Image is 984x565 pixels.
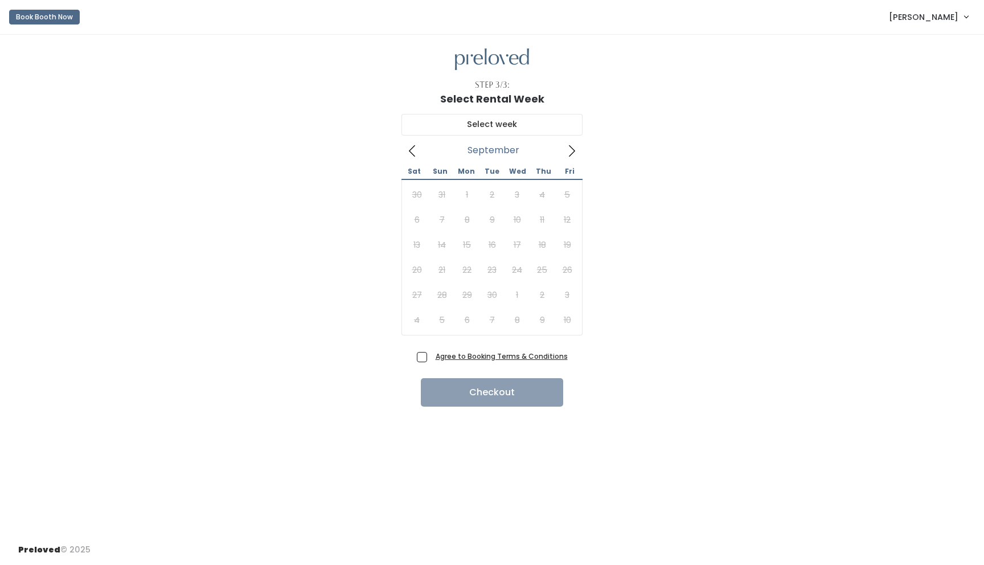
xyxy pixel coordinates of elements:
button: Book Booth Now [9,10,80,24]
button: Checkout [421,378,563,407]
a: [PERSON_NAME] [878,5,979,29]
span: Wed [505,168,531,175]
input: Select week [401,114,583,136]
span: Mon [453,168,479,175]
span: September [468,148,519,153]
img: preloved logo [455,48,529,71]
span: Tue [479,168,505,175]
div: © 2025 [18,535,91,556]
h1: Select Rental Week [440,93,544,105]
span: Sun [427,168,453,175]
span: Fri [557,168,583,175]
a: Book Booth Now [9,5,80,30]
span: Thu [531,168,556,175]
div: Step 3/3: [475,79,510,91]
span: Sat [401,168,427,175]
span: [PERSON_NAME] [889,11,958,23]
span: Preloved [18,544,60,555]
a: Agree to Booking Terms & Conditions [436,351,568,361]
